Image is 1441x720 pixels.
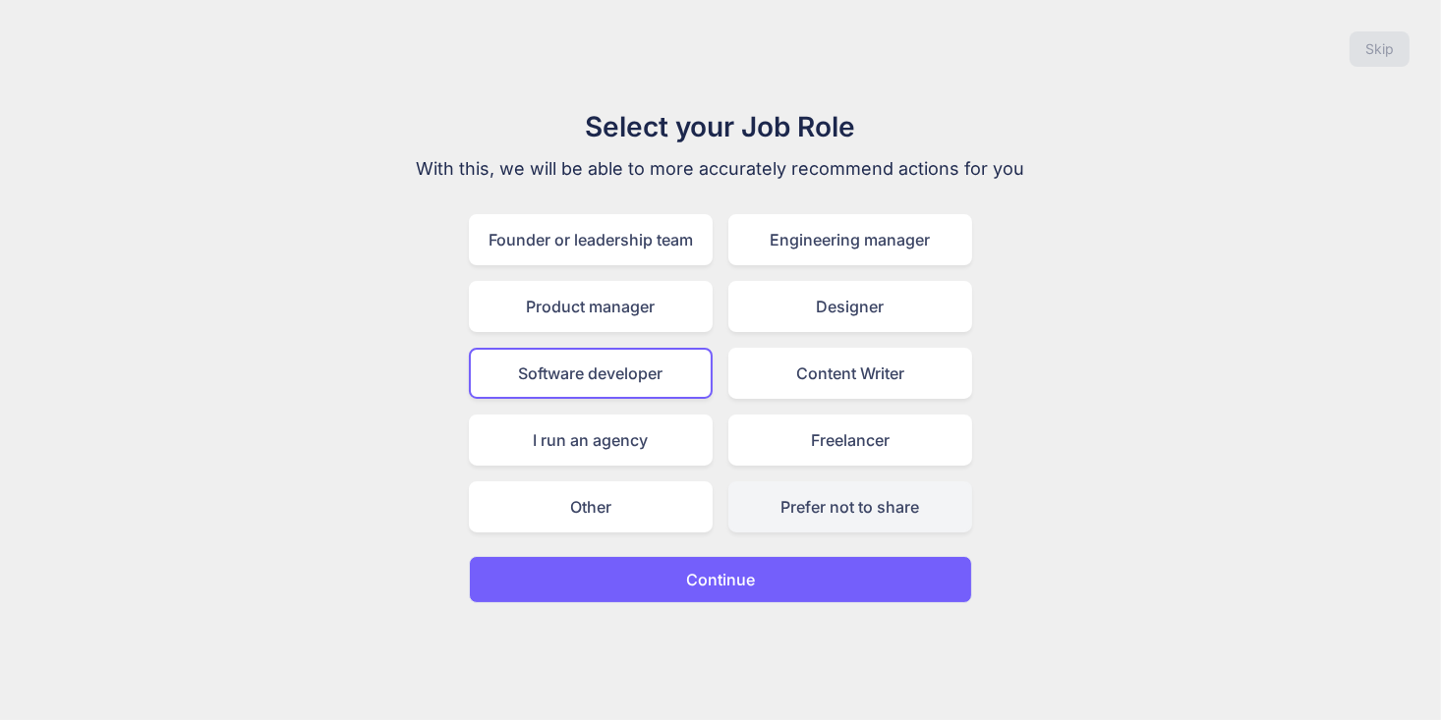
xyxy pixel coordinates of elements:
button: Skip [1350,31,1410,67]
div: Designer [728,281,972,332]
div: Freelancer [728,415,972,466]
div: Software developer [469,348,713,399]
h1: Select your Job Role [390,106,1051,147]
button: Continue [469,556,972,603]
div: Founder or leadership team [469,214,713,265]
div: Prefer not to share [728,481,972,532]
p: Continue [686,568,755,591]
p: With this, we will be able to more accurately recommend actions for you [390,155,1051,183]
div: Product manager [469,281,713,332]
div: Engineering manager [728,214,972,265]
div: Content Writer [728,348,972,399]
div: I run an agency [469,415,713,466]
div: Other [469,481,713,532]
